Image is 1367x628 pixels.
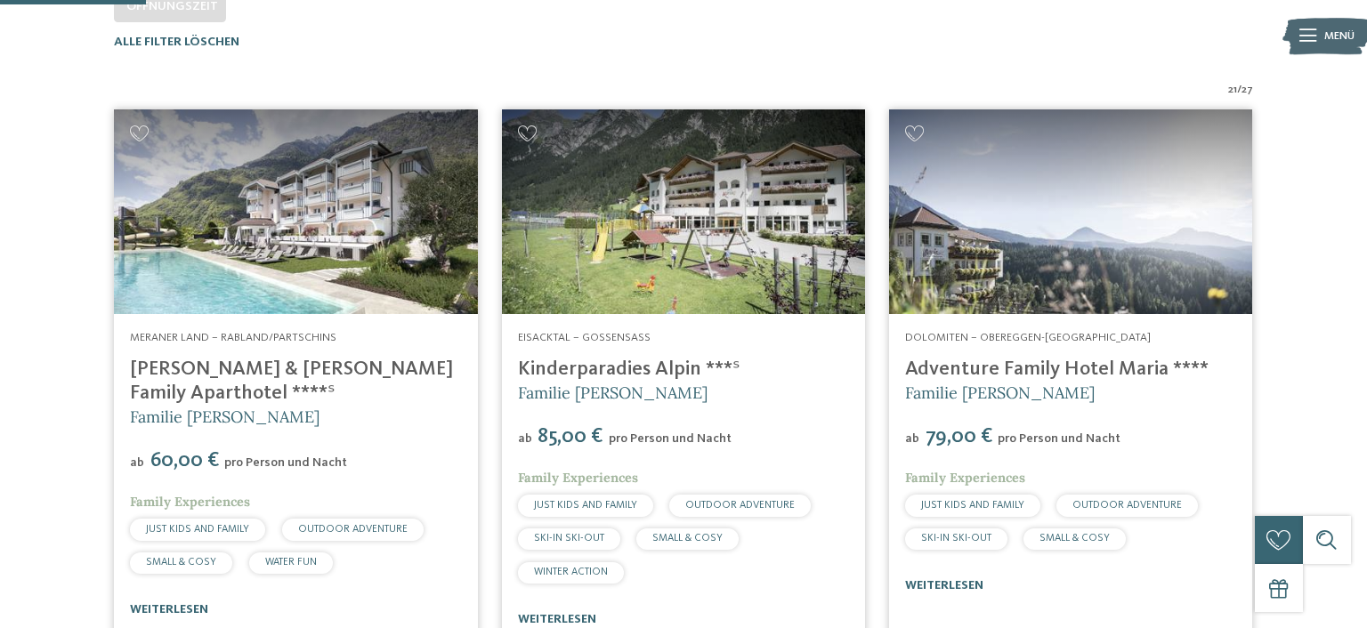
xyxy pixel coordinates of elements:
[298,524,408,535] span: OUTDOOR ADVENTURE
[1039,533,1110,543] span: SMALL & COSY
[146,557,216,568] span: SMALL & COSY
[652,533,723,543] span: SMALL & COSY
[502,109,865,314] img: Kinderparadies Alpin ***ˢ
[130,603,208,616] a: weiterlesen
[921,426,996,447] span: 79,00 €
[921,533,991,543] span: SKI-IN SKI-OUT
[921,500,1024,511] span: JUST KIDS AND FAMILY
[889,109,1252,314] a: Familienhotels gesucht? Hier findet ihr die besten!
[518,382,708,403] span: Familie [PERSON_NAME]
[518,332,651,343] span: Eisacktal – Gossensass
[905,432,919,445] span: ab
[685,500,795,511] span: OUTDOOR ADVENTURE
[534,533,604,543] span: SKI-IN SKI-OUT
[502,109,865,314] a: Familienhotels gesucht? Hier findet ihr die besten!
[1242,82,1253,98] span: 27
[609,432,732,445] span: pro Person und Nacht
[146,524,249,535] span: JUST KIDS AND FAMILY
[518,470,638,486] span: Family Experiences
[130,407,320,427] span: Familie [PERSON_NAME]
[534,500,637,511] span: JUST KIDS AND FAMILY
[889,109,1252,314] img: Adventure Family Hotel Maria ****
[224,456,347,469] span: pro Person und Nacht
[1072,500,1182,511] span: OUTDOOR ADVENTURE
[905,359,1209,379] a: Adventure Family Hotel Maria ****
[905,579,983,592] a: weiterlesen
[998,432,1120,445] span: pro Person und Nacht
[130,494,250,510] span: Family Experiences
[518,359,740,379] a: Kinderparadies Alpin ***ˢ
[130,359,453,403] a: [PERSON_NAME] & [PERSON_NAME] Family Aparthotel ****ˢ
[265,557,317,568] span: WATER FUN
[905,332,1151,343] span: Dolomiten – Obereggen-[GEOGRAPHIC_DATA]
[518,432,532,445] span: ab
[905,382,1095,403] span: Familie [PERSON_NAME]
[114,36,239,48] span: Alle Filter löschen
[1237,82,1242,98] span: /
[534,567,608,577] span: WINTER ACTION
[1228,82,1237,98] span: 21
[534,426,607,447] span: 85,00 €
[518,613,596,625] a: weiterlesen
[114,109,477,314] img: Familienhotels gesucht? Hier findet ihr die besten!
[905,470,1025,486] span: Family Experiences
[146,450,222,471] span: 60,00 €
[130,456,144,469] span: ab
[130,332,336,343] span: Meraner Land – Rabland/Partschins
